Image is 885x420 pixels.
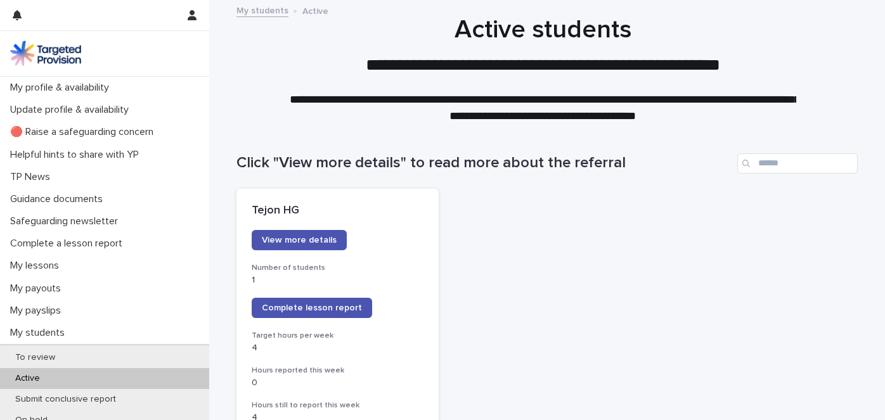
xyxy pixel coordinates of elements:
p: TP News [5,171,60,183]
h3: Number of students [252,263,423,273]
p: My profile & availability [5,82,119,94]
h3: Hours still to report this week [252,400,423,410]
p: Complete a lesson report [5,238,132,250]
img: M5nRWzHhSzIhMunXDL62 [10,41,81,66]
p: 🔴 Raise a safeguarding concern [5,126,164,138]
p: Helpful hints to share with YP [5,149,149,161]
p: Safeguarding newsletter [5,215,128,227]
p: 4 [252,343,423,353]
a: My students [236,3,288,17]
input: Search [737,153,858,174]
p: 0 [252,378,423,388]
p: Guidance documents [5,193,113,205]
a: View more details [252,230,347,250]
p: Update profile & availability [5,104,139,116]
span: Complete lesson report [262,303,362,312]
a: Complete lesson report [252,298,372,318]
p: My students [5,327,75,339]
p: Tejon HG [252,204,423,218]
p: My payslips [5,305,71,317]
h1: Active students [232,15,853,45]
p: My payouts [5,283,71,295]
h3: Hours reported this week [252,366,423,376]
p: 1 [252,275,423,286]
p: Active [302,3,328,17]
p: Active [5,373,50,384]
h3: Target hours per week [252,331,423,341]
p: Submit conclusive report [5,394,126,405]
span: View more details [262,236,337,245]
h1: Click "View more details" to read more about the referral [236,154,732,172]
p: To review [5,352,65,363]
p: My lessons [5,260,69,272]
